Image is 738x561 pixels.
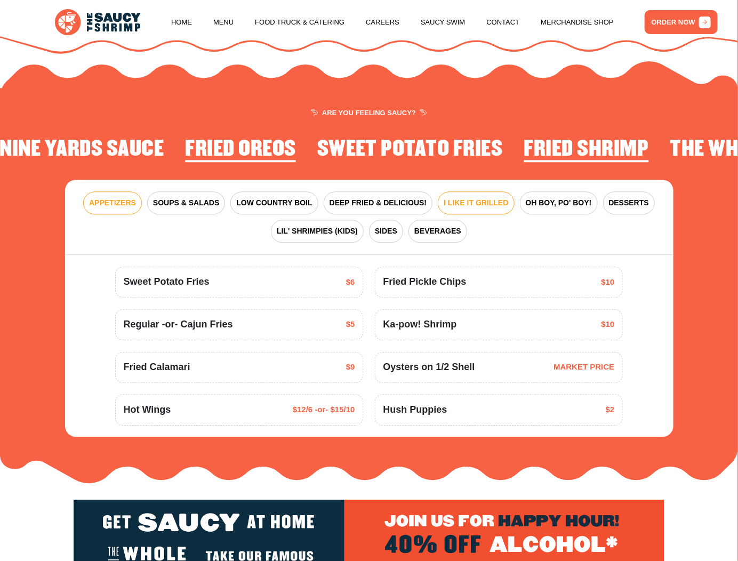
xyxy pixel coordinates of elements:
span: Ka-pow! Shrimp [383,317,456,332]
h2: Fried Shrimp [524,137,649,161]
button: LOW COUNTRY BOIL [230,191,318,214]
a: Saucy Swim [421,2,466,43]
li: 4 of 4 [317,137,503,164]
a: Food Truck & Catering [255,2,344,43]
a: ORDER NOW [645,10,718,34]
span: BEVERAGES [414,226,461,237]
h2: Sweet Potato Fries [317,137,503,161]
button: DESSERTS [603,191,655,214]
button: SIDES [369,220,403,243]
span: Oysters on 1/2 Shell [383,360,475,374]
button: I LIKE IT GRILLED [438,191,514,214]
span: Hush Puppies [383,403,447,417]
span: ARE YOU FEELING SAUCY? [311,109,427,116]
button: OH BOY, PO' BOY! [520,191,598,214]
span: $9 [346,361,355,373]
span: OH BOY, PO' BOY! [526,197,592,209]
span: $2 [606,404,615,416]
a: Menu [213,2,234,43]
span: SOUPS & SALADS [153,197,219,209]
span: DEEP FRIED & DELICIOUS! [330,197,427,209]
a: Contact [486,2,519,43]
span: LOW COUNTRY BOIL [236,197,312,209]
span: Sweet Potato Fries [124,275,210,289]
span: Regular -or- Cajun Fries [124,317,233,332]
span: $10 [601,318,614,331]
span: Fried Pickle Chips [383,275,466,289]
span: DESSERTS [609,197,649,209]
span: $5 [346,318,355,331]
span: Fried Calamari [124,360,190,374]
span: MARKET PRICE [553,361,614,373]
button: SOUPS & SALADS [147,191,225,214]
span: Hot Wings [124,403,171,417]
span: I LIKE IT GRILLED [444,197,508,209]
img: logo [55,9,140,35]
li: 3 of 4 [185,137,296,164]
a: Careers [366,2,399,43]
a: Home [171,2,192,43]
span: LIL' SHRIMPIES (KIDS) [277,226,358,237]
span: SIDES [375,226,397,237]
button: DEEP FRIED & DELICIOUS! [324,191,433,214]
li: 1 of 4 [524,137,649,164]
button: APPETIZERS [83,191,142,214]
button: BEVERAGES [408,220,467,243]
span: $12/6 -or- $15/10 [293,404,355,416]
span: $6 [346,276,355,288]
a: Merchandise Shop [541,2,614,43]
span: $10 [601,276,614,288]
h2: Fried Oreos [185,137,296,161]
button: LIL' SHRIMPIES (KIDS) [271,220,364,243]
span: APPETIZERS [89,197,136,209]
